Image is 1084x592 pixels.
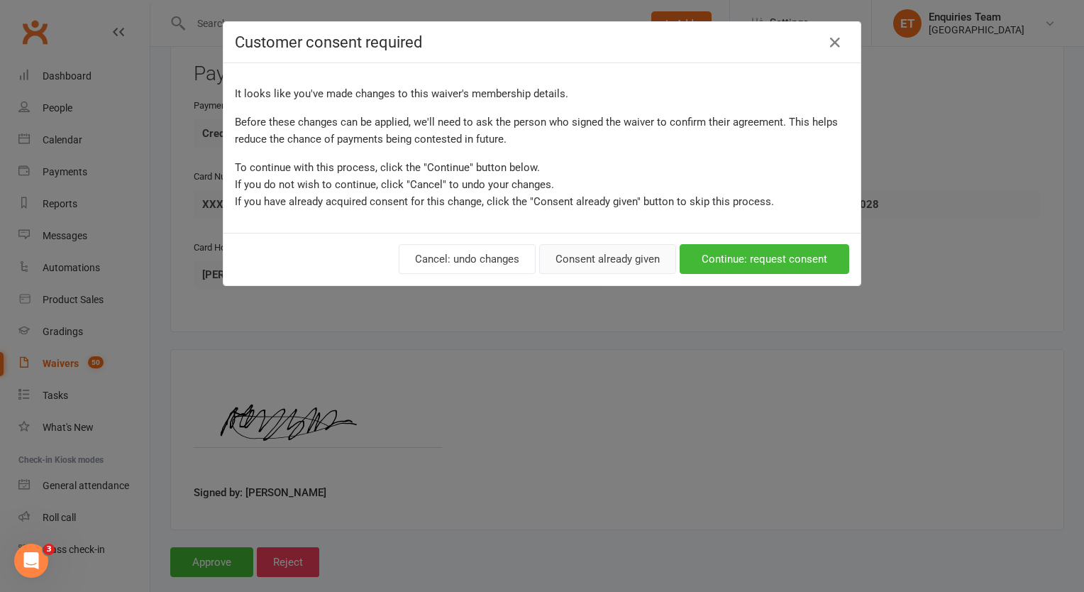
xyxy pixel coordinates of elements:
[235,85,849,102] p: It looks like you've made changes to this waiver's membership details.
[235,159,849,210] p: To continue with this process, click the "Continue" button below. If you do not wish to continue,...
[14,544,48,578] iframe: Intercom live chat
[43,544,55,555] span: 3
[235,195,774,208] span: If you have already acquired consent for this change, click the "Consent already given" button to...
[539,244,676,274] button: Consent already given
[680,244,849,274] button: Continue: request consent
[235,114,849,148] p: Before these changes can be applied, we'll need to ask the person who signed the waiver to confir...
[235,33,422,51] span: Customer consent required
[824,31,846,54] button: Close
[399,244,536,274] button: Cancel: undo changes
